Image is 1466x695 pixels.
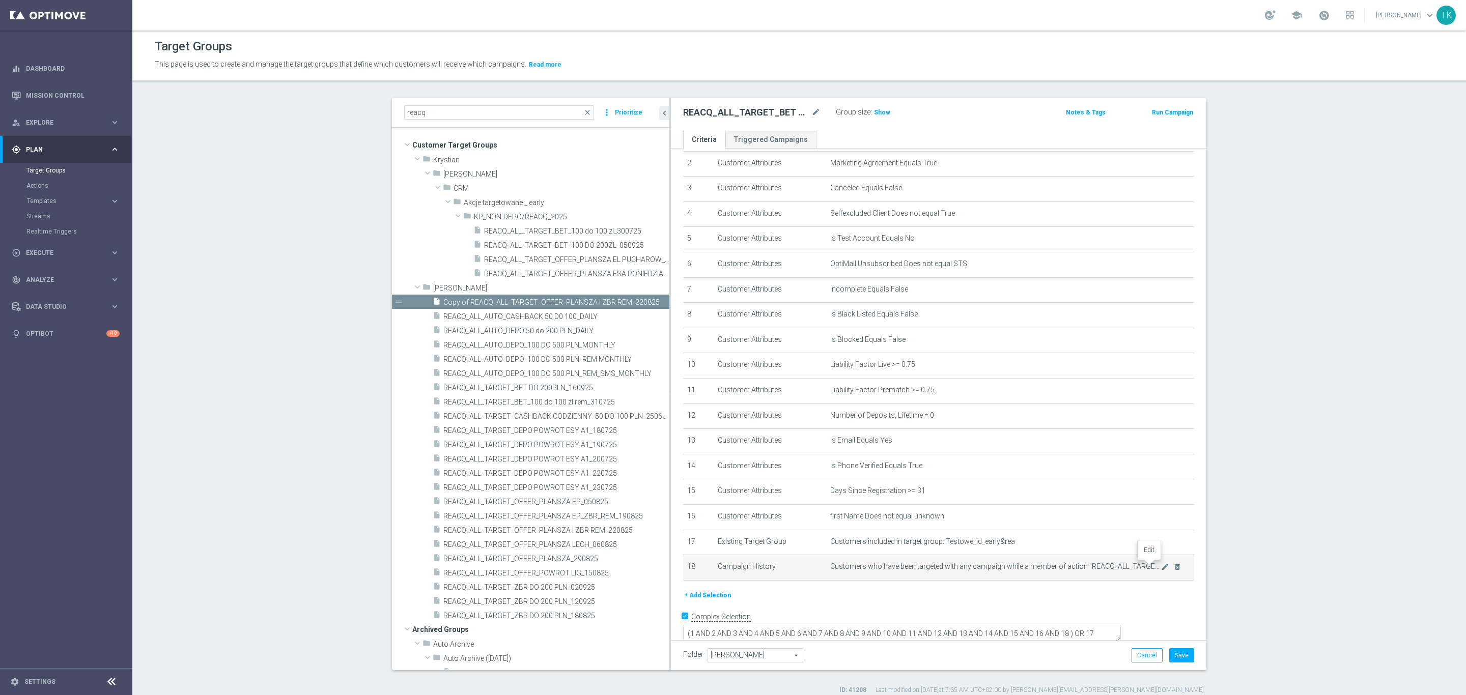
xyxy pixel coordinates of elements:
[26,163,131,178] div: Target Groups
[433,525,441,537] i: insert_drive_file
[433,497,441,508] i: insert_drive_file
[583,108,591,117] span: close
[714,252,826,277] td: Customer Attributes
[830,386,935,394] span: Liability Factor Prematch >= 0.75
[683,227,714,252] td: 5
[11,119,120,127] button: person_search Explore keyboard_arrow_right
[714,454,826,479] td: Customer Attributes
[26,212,106,220] a: Streams
[830,360,915,369] span: Liability Factor Live >= 0.75
[11,65,120,73] button: equalizer Dashboard
[691,612,751,622] label: Complex Selection
[26,277,110,283] span: Analyze
[714,303,826,328] td: Customer Attributes
[433,582,441,594] i: insert_drive_file
[443,183,451,195] i: folder
[11,330,120,338] div: lightbulb Optibot +10
[11,249,120,257] button: play_circle_outline Execute keyboard_arrow_right
[683,454,714,479] td: 14
[714,277,826,303] td: Customer Attributes
[1161,563,1169,571] i: mode_edit
[830,411,934,420] span: Number of Deposits, Lifetime = 0
[12,248,110,257] div: Execute
[443,298,669,307] span: Copy of REACQ_ALL_TARGET_OFFER_PLANSZA I ZBR REM_220825
[26,193,131,209] div: Templates
[1173,563,1181,571] i: delete_forever
[454,669,669,677] span: REACQ_ALL_TARGET_DEPO_EURO BONUS DEPO_100624
[830,486,925,495] span: Days Since Registration >= 31
[830,512,944,520] span: first Name Does not equal unknown
[26,209,131,224] div: Streams
[1132,648,1163,662] button: Cancel
[10,677,19,686] i: settings
[683,151,714,177] td: 2
[443,526,669,535] span: REACQ_ALL_TARGET_OFFER_PLANSZA I ZBR REM_220825
[443,312,669,321] span: REACQ_ALL_AUTO_CASHBACK 50 D0 100_DAILY
[683,328,714,353] td: 9
[443,170,669,179] span: Krystian P.
[27,198,100,204] span: Templates
[443,341,669,350] span: REACQ_ALL_AUTO_DEPO_100 DO 500 PLN_MONTHLY
[714,201,826,227] td: Customer Attributes
[110,275,120,284] i: keyboard_arrow_right
[11,303,120,311] button: Data Studio keyboard_arrow_right
[683,378,714,403] td: 11
[683,353,714,379] td: 10
[422,283,431,295] i: folder
[443,455,669,464] span: REACQ_ALL_TARGET_DEPO POWROT ESY A1_200725
[433,326,441,337] i: insert_drive_file
[443,498,669,506] span: REACQ_ALL_TARGET_OFFER_PLANSZA EP_050825
[714,353,826,379] td: Customer Attributes
[443,612,669,620] span: REACQ_ALL_TARGET_ZBR DO 200 PLN_180825
[110,144,120,154] i: keyboard_arrow_right
[714,177,826,202] td: Customer Attributes
[433,284,669,293] span: Tomasz K.
[433,611,441,622] i: insert_drive_file
[422,155,431,166] i: folder
[443,583,669,592] span: REACQ_ALL_TARGET_ZBR DO 200 PLN_020925
[26,227,106,236] a: Realtime Triggers
[473,226,482,238] i: insert_drive_file
[443,469,669,478] span: REACQ_ALL_TARGET_DEPO POWROT ESY A1_220725
[830,436,892,445] span: Is Email Equals Yes
[26,166,106,175] a: Target Groups
[443,426,669,435] span: REACQ_ALL_TARGET_DEPO POWROT ESY A1_180725
[443,355,669,364] span: REACQ_ALL_AUTO_DEPO_100 DO 500 PLN_REM MONTHLY
[443,384,669,392] span: REACQ_ALL_TARGET_BET DO 200PLN_160925
[443,441,669,449] span: REACQ_ALL_TARGET_DEPO POWROT ESY A1_190725
[443,512,669,520] span: REACQ_ALL_TARGET_OFFER_PLANSZA EP_ZBR_REM_190825
[1436,6,1456,25] div: TK
[874,109,890,116] span: Show
[473,254,482,266] i: insert_drive_file
[26,147,110,153] span: Plan
[443,654,669,663] span: Auto Archive (2024-09-09)
[683,590,732,601] button: + Add Selection
[11,92,120,100] button: Mission Control
[433,440,441,451] i: insert_drive_file
[433,539,441,551] i: insert_drive_file
[683,177,714,202] td: 3
[433,354,441,366] i: insert_drive_file
[443,412,669,421] span: REACQ_ALL_TARGET_CASHBACK CODZIENNY_50 DO 100 PLN_250625
[433,340,441,352] i: insert_drive_file
[433,511,441,523] i: insert_drive_file
[683,303,714,328] td: 8
[433,554,441,565] i: insert_drive_file
[12,145,110,154] div: Plan
[433,596,441,608] i: insert_drive_file
[811,106,821,119] i: mode_edit
[683,131,725,149] a: Criteria
[464,198,669,207] span: Akcje targetowane _ early
[683,277,714,303] td: 7
[155,39,232,54] h1: Target Groups
[443,597,669,606] span: REACQ_ALL_TARGET_ZBR DO 200 PLN_120925
[433,368,441,380] i: insert_drive_file
[26,82,120,109] a: Mission Control
[659,106,669,120] button: chevron_left
[433,297,441,309] i: insert_drive_file
[839,686,866,694] label: ID: 41208
[12,275,21,284] i: track_changes
[433,156,669,164] span: Krystian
